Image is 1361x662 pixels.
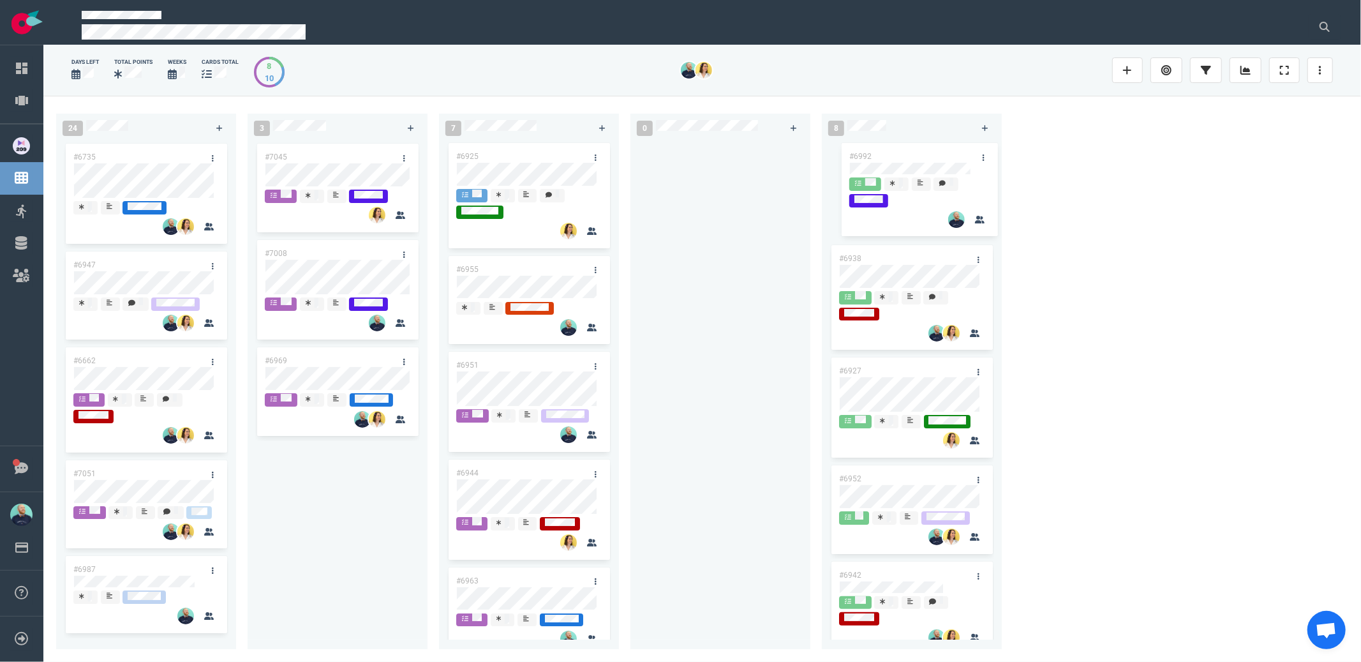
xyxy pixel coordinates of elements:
[354,411,371,428] img: 26
[456,361,479,370] a: #6951
[928,529,945,545] img: 26
[71,58,99,66] div: days left
[1307,611,1346,649] div: Ouvrir le chat
[560,534,577,551] img: 26
[163,218,179,235] img: 26
[73,260,96,269] a: #6947
[369,315,385,331] img: 26
[163,315,179,331] img: 26
[928,629,945,646] img: 26
[560,223,577,239] img: 26
[73,153,96,162] a: #6735
[560,426,577,443] img: 26
[943,629,960,646] img: 26
[456,265,479,274] a: #6955
[163,427,179,444] img: 26
[681,62,697,79] img: 26
[163,523,179,540] img: 26
[943,432,960,449] img: 26
[168,58,186,66] div: Weeks
[839,571,861,580] a: #6942
[114,58,152,66] div: Total Points
[265,72,274,84] div: 10
[177,218,194,235] img: 26
[265,249,287,258] a: #7008
[695,62,712,79] img: 26
[943,529,960,545] img: 26
[560,319,577,336] img: 26
[73,565,96,574] a: #6987
[828,121,844,136] span: 8
[202,58,239,66] div: cards total
[637,121,653,136] span: 0
[177,608,194,624] img: 26
[73,469,96,478] a: #7051
[445,121,461,136] span: 7
[456,469,479,478] a: #6944
[265,60,274,72] div: 8
[369,207,385,223] img: 26
[254,121,270,136] span: 3
[943,325,960,342] img: 26
[560,631,577,647] img: 26
[456,576,479,585] a: #6963
[456,152,479,161] a: #6925
[839,254,861,263] a: #6938
[73,356,96,365] a: #6662
[63,121,83,136] span: 24
[369,411,385,428] img: 26
[177,427,194,444] img: 26
[928,325,945,342] img: 26
[177,523,194,540] img: 26
[265,153,287,162] a: #7045
[839,366,861,375] a: #6927
[177,315,194,331] img: 26
[839,474,861,483] a: #6952
[265,356,287,365] a: #6969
